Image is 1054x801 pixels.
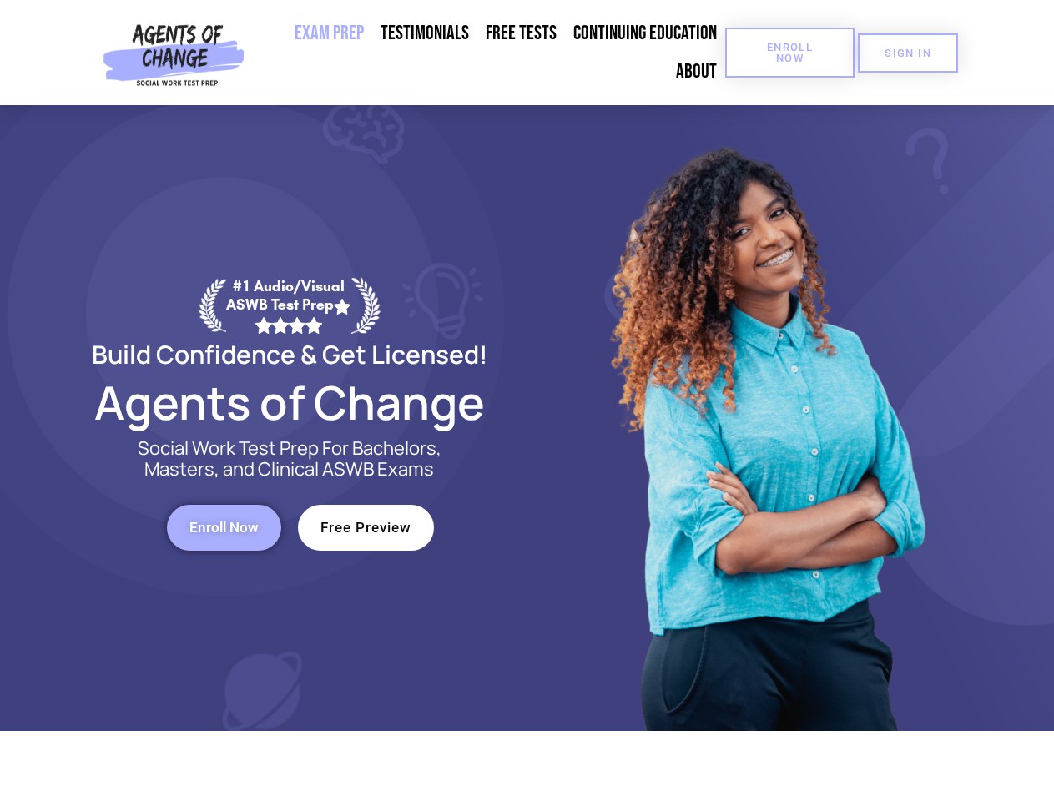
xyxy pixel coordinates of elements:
a: SIGN IN [858,33,958,73]
h2: Build Confidence & Get Licensed! [52,342,527,366]
a: Exam Prep [286,14,372,53]
a: Enroll Now [725,28,855,78]
span: SIGN IN [885,48,931,58]
a: Free Tests [477,14,565,53]
a: About [668,53,725,91]
div: #1 Audio/Visual ASWB Test Prep [226,277,351,333]
h2: Agents of Change [52,383,527,421]
p: Social Work Test Prep For Bachelors, Masters, and Clinical ASWB Exams [119,438,461,480]
a: Enroll Now [167,505,281,551]
span: Enroll Now [189,521,259,535]
a: Testimonials [372,14,477,53]
a: Free Preview [298,505,434,551]
span: Enroll Now [752,42,828,63]
span: Free Preview [320,521,411,535]
nav: Menu [251,14,725,91]
a: Continuing Education [565,14,725,53]
img: Website Image 1 (1) [598,105,932,731]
